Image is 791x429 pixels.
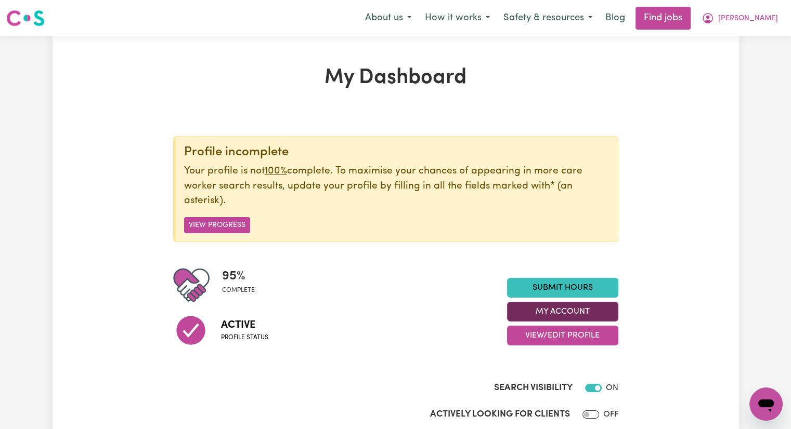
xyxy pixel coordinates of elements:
button: How it works [418,7,497,29]
button: My Account [695,7,785,29]
label: Search Visibility [494,381,573,395]
a: Find jobs [636,7,691,30]
span: [PERSON_NAME] [718,13,778,24]
a: Submit Hours [507,278,618,298]
img: Careseekers logo [6,9,45,28]
span: OFF [603,410,618,419]
button: Safety & resources [497,7,599,29]
span: 95 % [222,267,255,286]
iframe: Button to launch messaging window [749,387,783,421]
a: Blog [599,7,631,30]
button: About us [358,7,418,29]
button: View/Edit Profile [507,326,618,345]
p: Your profile is not complete. To maximise your chances of appearing in more care worker search re... [184,164,610,209]
u: 100% [265,166,287,176]
span: Active [221,317,268,333]
span: complete [222,286,255,295]
div: Profile completeness: 95% [222,267,263,303]
label: Actively Looking for Clients [430,408,570,421]
span: ON [606,384,618,392]
a: Careseekers logo [6,6,45,30]
span: Profile status [221,333,268,342]
button: View Progress [184,217,250,233]
div: Profile incomplete [184,145,610,160]
button: My Account [507,302,618,321]
h1: My Dashboard [173,65,618,90]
